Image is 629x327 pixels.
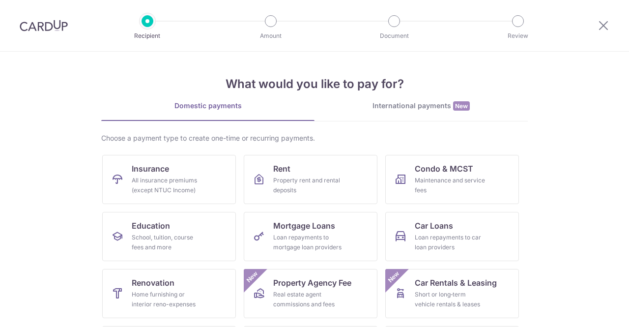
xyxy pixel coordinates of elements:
a: Property Agency FeeReal estate agent commissions and feesNew [244,269,377,318]
span: Property Agency Fee [273,277,351,289]
span: New [453,101,470,111]
div: Property rent and rental deposits [273,176,344,195]
div: Loan repayments to car loan providers [415,233,486,252]
span: Renovation [132,277,174,289]
div: International payments [314,101,528,111]
span: Insurance [132,163,169,175]
p: Amount [234,31,307,41]
span: Car Rentals & Leasing [415,277,497,289]
iframe: Opens a widget where you can find more information [566,297,619,322]
span: New [244,269,260,285]
span: Rent [273,163,290,175]
span: Mortgage Loans [273,220,335,232]
div: Short or long‑term vehicle rentals & leases [415,290,486,309]
div: Maintenance and service fees [415,176,486,195]
div: Loan repayments to mortgage loan providers [273,233,344,252]
div: Choose a payment type to create one-time or recurring payments. [101,133,528,143]
h4: What would you like to pay for? [101,75,528,93]
span: Condo & MCST [415,163,473,175]
a: RenovationHome furnishing or interior reno-expenses [102,269,236,318]
div: Home furnishing or interior reno-expenses [132,290,202,309]
p: Document [358,31,430,41]
div: School, tuition, course fees and more [132,233,202,252]
a: Condo & MCSTMaintenance and service fees [385,155,519,204]
a: Car Rentals & LeasingShort or long‑term vehicle rentals & leasesNew [385,269,519,318]
p: Review [482,31,554,41]
a: Mortgage LoansLoan repayments to mortgage loan providers [244,212,377,261]
div: All insurance premiums (except NTUC Income) [132,176,202,195]
p: Recipient [111,31,184,41]
div: Real estate agent commissions and fees [273,290,344,309]
a: RentProperty rent and rental deposits [244,155,377,204]
a: Car LoansLoan repayments to car loan providers [385,212,519,261]
a: EducationSchool, tuition, course fees and more [102,212,236,261]
a: InsuranceAll insurance premiums (except NTUC Income) [102,155,236,204]
span: New [386,269,402,285]
div: Domestic payments [101,101,314,111]
span: Car Loans [415,220,453,232]
img: CardUp [20,20,68,31]
span: Education [132,220,170,232]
